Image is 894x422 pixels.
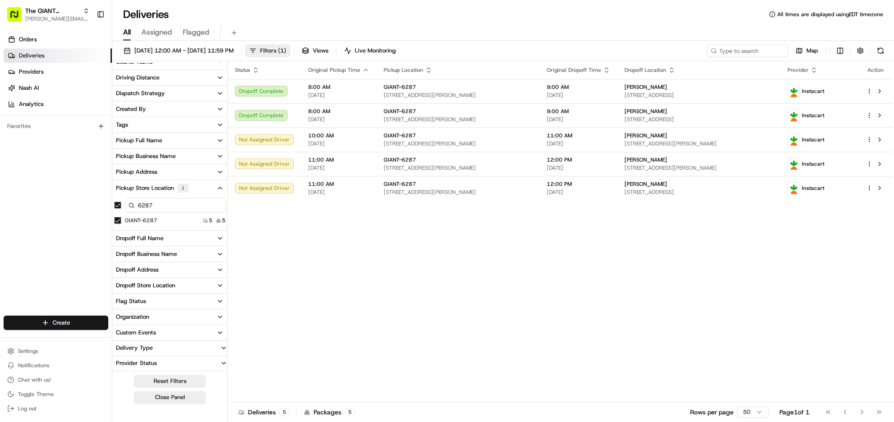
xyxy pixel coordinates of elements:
button: Dropoff Store Location [112,278,227,293]
img: profile_instacart_ahold_partner.png [788,134,800,145]
a: Providers [4,65,112,79]
span: 9:00 AM [547,108,610,115]
button: Log out [4,402,108,415]
span: 5 [209,217,212,224]
span: [STREET_ADDRESS] [624,116,773,123]
span: 10:00 AM [308,132,369,139]
span: Map [806,47,818,55]
span: Flagged [183,27,209,38]
span: Instacart [802,136,824,143]
button: Pickup Address [112,164,227,180]
span: GIANT-6287 [384,84,416,91]
span: [STREET_ADDRESS][PERSON_NAME] [624,164,773,171]
button: Create [4,316,108,330]
h1: Deliveries [123,7,169,22]
button: Dropoff Address [112,262,227,277]
span: 5 [222,217,226,224]
span: The GIANT Company [25,6,80,15]
span: [DATE] [547,189,610,196]
button: Delivery Type [112,341,227,355]
button: Map [792,44,822,57]
div: Dropoff Business Name [116,250,177,258]
span: [DATE] [308,189,369,196]
button: Organization [112,309,227,325]
div: 📗 [9,211,16,218]
div: Packages [304,408,355,417]
img: profile_instacart_ahold_partner.png [788,85,800,97]
span: Knowledge Base [18,210,69,219]
span: Provider [788,66,809,74]
div: 5 [279,408,289,416]
span: Settings [18,347,38,355]
div: Page 1 of 1 [779,408,810,417]
input: Type to search [707,44,788,57]
span: API Documentation [85,210,144,219]
div: Flag Status [116,297,146,305]
button: Close Panel [134,391,206,404]
span: [PERSON_NAME] [624,108,667,115]
p: Rows per page [690,408,734,417]
button: [DATE] 12:00 AM - [DATE] 11:59 PM [119,44,238,57]
div: Dropoff Address [116,266,159,274]
span: [STREET_ADDRESS][PERSON_NAME] [384,116,532,123]
span: 9:00 AM [547,84,610,91]
div: Pickup Full Name [116,136,162,145]
span: Status [235,66,250,74]
span: [PERSON_NAME] [624,156,667,163]
span: [PERSON_NAME] [624,180,667,188]
input: Pickup Store Location [125,198,226,212]
span: Analytics [19,100,44,108]
img: profile_instacart_ahold_partner.png [788,182,800,194]
p: Welcome 👋 [9,115,164,130]
button: Custom Events [112,325,227,340]
span: Live Monitoring [355,47,396,55]
span: Instacart [802,88,824,95]
button: Filters(1) [245,44,290,57]
button: [PERSON_NAME][EMAIL_ADDRESS][DOMAIN_NAME] [25,15,89,22]
span: Instacart [802,112,824,119]
div: Custom Events [116,329,156,337]
button: Start new chat [153,168,164,179]
span: Orders [19,35,37,44]
button: Pickup Store Location1 [112,180,227,196]
span: Log out [18,405,36,412]
span: 12:00 PM [547,180,610,188]
span: Assigned [142,27,172,38]
span: Instacart [802,160,824,167]
span: [DATE] [308,92,369,99]
a: Orders [4,32,112,47]
button: Live Monitoring [340,44,400,57]
span: [DATE] [547,140,610,147]
button: Tags [112,117,227,132]
button: Flag Status [112,294,227,309]
div: Favorites [4,119,108,133]
button: Views [298,44,332,57]
button: Created By [112,101,227,117]
button: Pickup Full Name [112,133,227,148]
button: Reset Filters [134,375,206,387]
span: All times are displayed using EDT timezone [777,11,883,18]
span: GIANT-6287 [384,108,416,115]
div: Dispatch Strategy [116,89,165,97]
button: Driving Distance [112,70,227,85]
img: Nash [9,88,27,106]
span: [DATE] [547,116,610,123]
span: GIANT-6287 [384,132,416,139]
div: Created By [116,105,146,113]
span: 12:00 PM [547,156,610,163]
span: [DATE] [547,92,610,99]
span: 8:00 AM [308,84,369,91]
span: GIANT-6287 [384,156,416,163]
a: Nash AI [4,81,112,95]
a: 💻API Documentation [72,206,148,222]
button: Refresh [874,44,887,57]
span: 8:00 AM [308,108,369,115]
span: All [123,27,131,38]
span: [STREET_ADDRESS][PERSON_NAME] [384,140,532,147]
span: Toggle Theme [18,391,54,398]
div: Dropoff Full Name [116,234,164,242]
button: Dropoff Business Name [112,246,227,262]
span: ( 1 ) [278,47,286,55]
div: Delivery Type [112,344,156,352]
span: [STREET_ADDRESS][PERSON_NAME] [624,140,773,147]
